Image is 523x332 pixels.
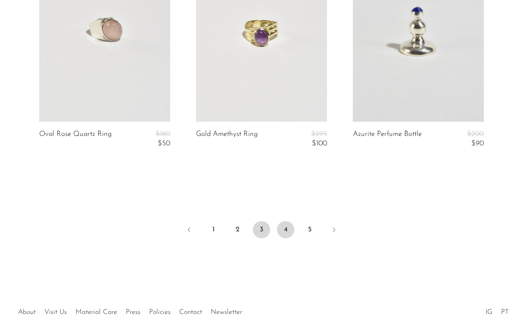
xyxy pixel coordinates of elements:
span: 3 [253,221,270,238]
a: Azurite Perfume Bottle [353,130,422,148]
a: Material Care [75,309,117,316]
a: Press [126,309,140,316]
ul: Social Medias [481,302,513,318]
span: $200 [467,130,484,138]
a: 4 [277,221,294,238]
a: 2 [229,221,246,238]
a: Oval Rose Quartz Ring [39,130,112,148]
ul: Quick links [14,302,246,318]
a: 1 [205,221,222,238]
span: $295 [311,130,327,138]
a: 5 [301,221,318,238]
a: Gold Amethyst Ring [196,130,258,148]
a: Visit Us [44,309,67,316]
a: Previous [181,221,198,240]
a: Contact [179,309,202,316]
a: PT [501,309,509,316]
span: $90 [471,140,484,147]
a: Policies [149,309,171,316]
a: About [18,309,36,316]
a: IG [486,309,492,316]
span: $50 [158,140,170,147]
span: $180 [156,130,170,138]
a: Next [325,221,342,240]
span: $100 [312,140,327,147]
